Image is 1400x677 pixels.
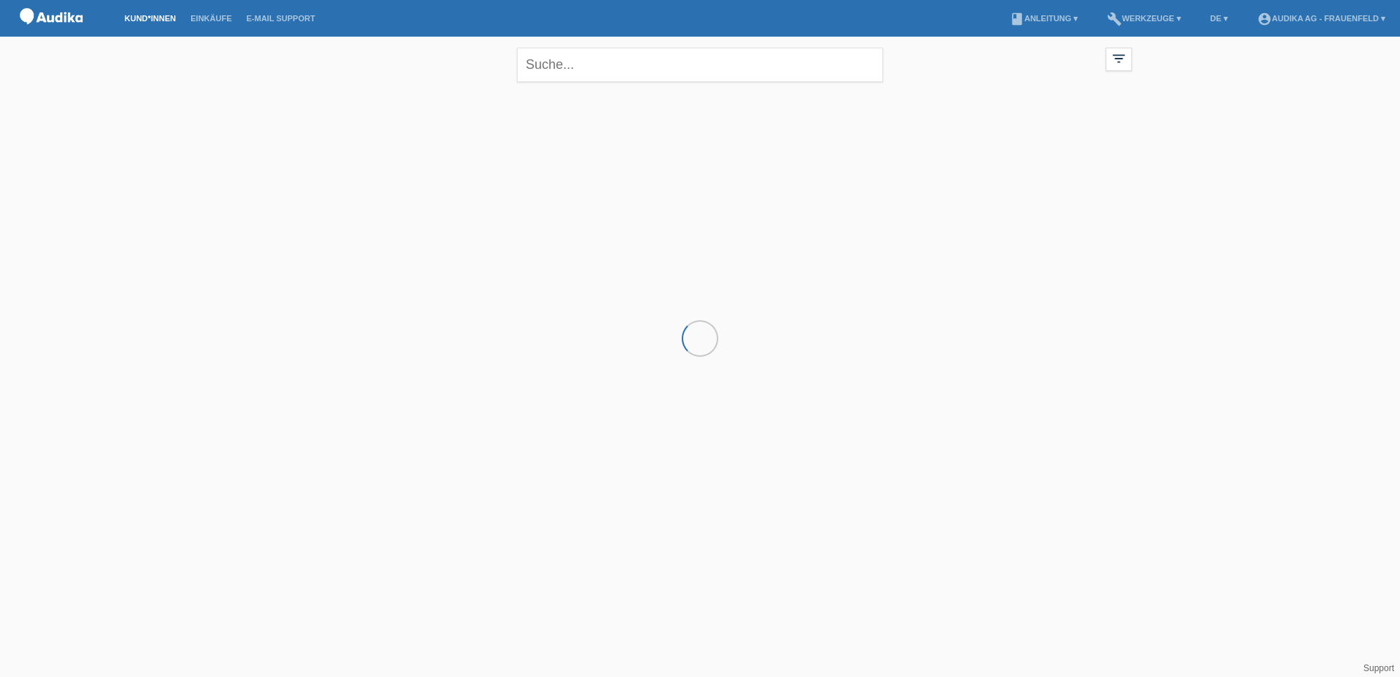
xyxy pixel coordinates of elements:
i: build [1107,12,1122,26]
i: account_circle [1257,12,1272,26]
a: E-Mail Support [239,14,323,23]
a: POS — MF Group [15,29,88,40]
i: book [1010,12,1024,26]
a: Kund*innen [117,14,183,23]
input: Suche... [517,48,883,82]
a: account_circleAudika AG - Frauenfeld ▾ [1250,14,1393,23]
a: DE ▾ [1203,14,1235,23]
a: buildWerkzeuge ▾ [1100,14,1188,23]
a: Einkäufe [183,14,239,23]
a: Support [1363,663,1394,673]
a: bookAnleitung ▾ [1002,14,1085,23]
i: filter_list [1111,51,1127,67]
